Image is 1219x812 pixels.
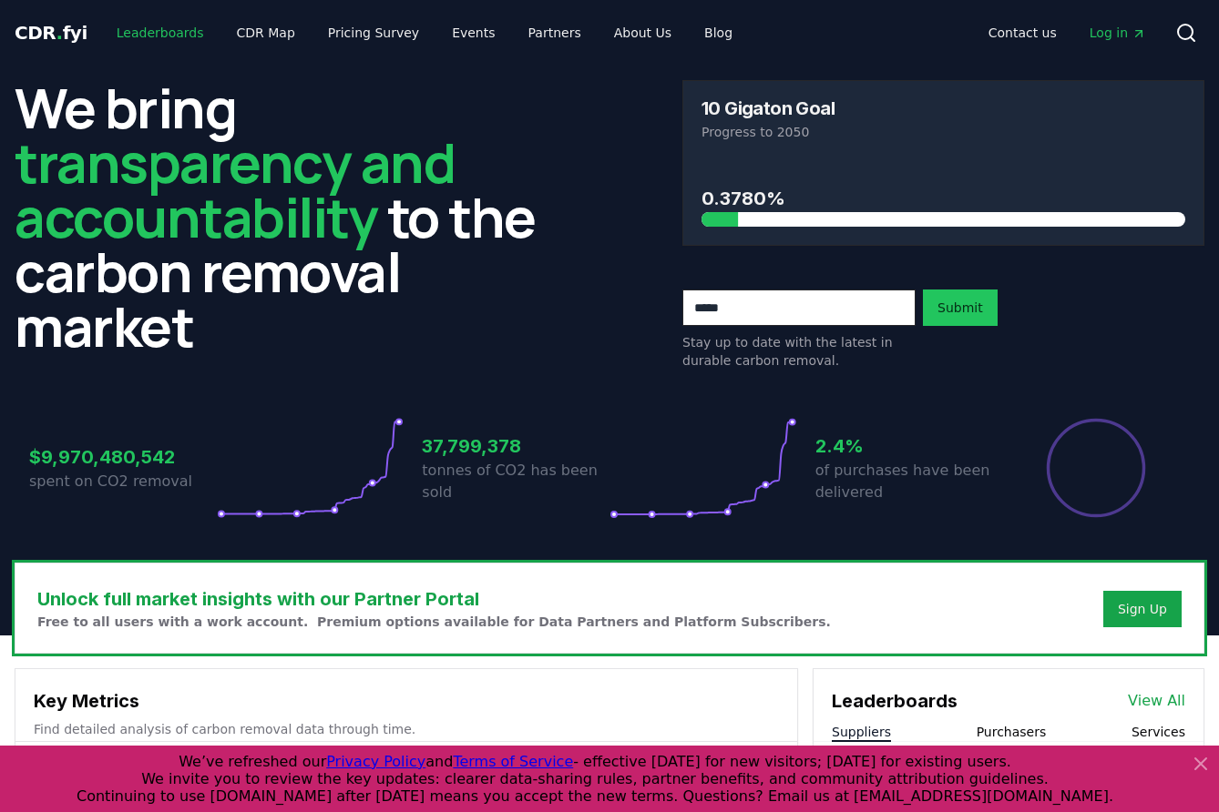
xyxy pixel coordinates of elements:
div: Percentage of sales delivered [1045,417,1147,519]
p: Find detailed analysis of carbon removal data through time. [34,720,779,738]
a: View All [1128,690,1185,712]
p: Progress to 2050 [702,123,1185,141]
nav: Main [102,16,747,49]
h3: Unlock full market insights with our Partner Portal [37,585,831,613]
button: Sign Up [1103,591,1182,627]
button: Purchasers [977,723,1047,741]
span: transparency and accountability [15,125,455,254]
a: Leaderboards [102,16,219,49]
button: Suppliers [832,723,891,741]
h3: $9,970,480,542 [29,443,217,471]
nav: Main [974,16,1161,49]
h3: 10 Gigaton Goal [702,99,835,117]
button: Services [1132,723,1185,741]
h2: We bring to the carbon removal market [15,80,537,353]
a: CDR Map [222,16,310,49]
a: CDR.fyi [15,20,87,46]
h3: Key Metrics [34,687,779,715]
span: Log in [1090,24,1146,42]
h3: 0.3780% [702,185,1185,212]
h3: Leaderboards [832,687,958,715]
a: Blog [690,16,747,49]
p: Stay up to date with the latest in durable carbon removal. [682,333,916,370]
p: of purchases have been delivered [815,460,1003,503]
a: Events [437,16,509,49]
h3: 2.4% [815,432,1003,460]
a: Log in [1075,16,1161,49]
a: Contact us [974,16,1071,49]
span: . [56,22,63,44]
a: Pricing Survey [313,16,434,49]
p: Free to all users with a work account. Premium options available for Data Partners and Platform S... [37,613,831,631]
p: tonnes of CO2 has been sold [422,460,609,503]
span: CDR fyi [15,22,87,44]
a: Sign Up [1118,600,1167,618]
h3: 37,799,378 [422,432,609,460]
p: spent on CO2 removal [29,471,217,492]
a: About Us [599,16,686,49]
button: Submit [923,289,998,326]
a: Partners [514,16,596,49]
